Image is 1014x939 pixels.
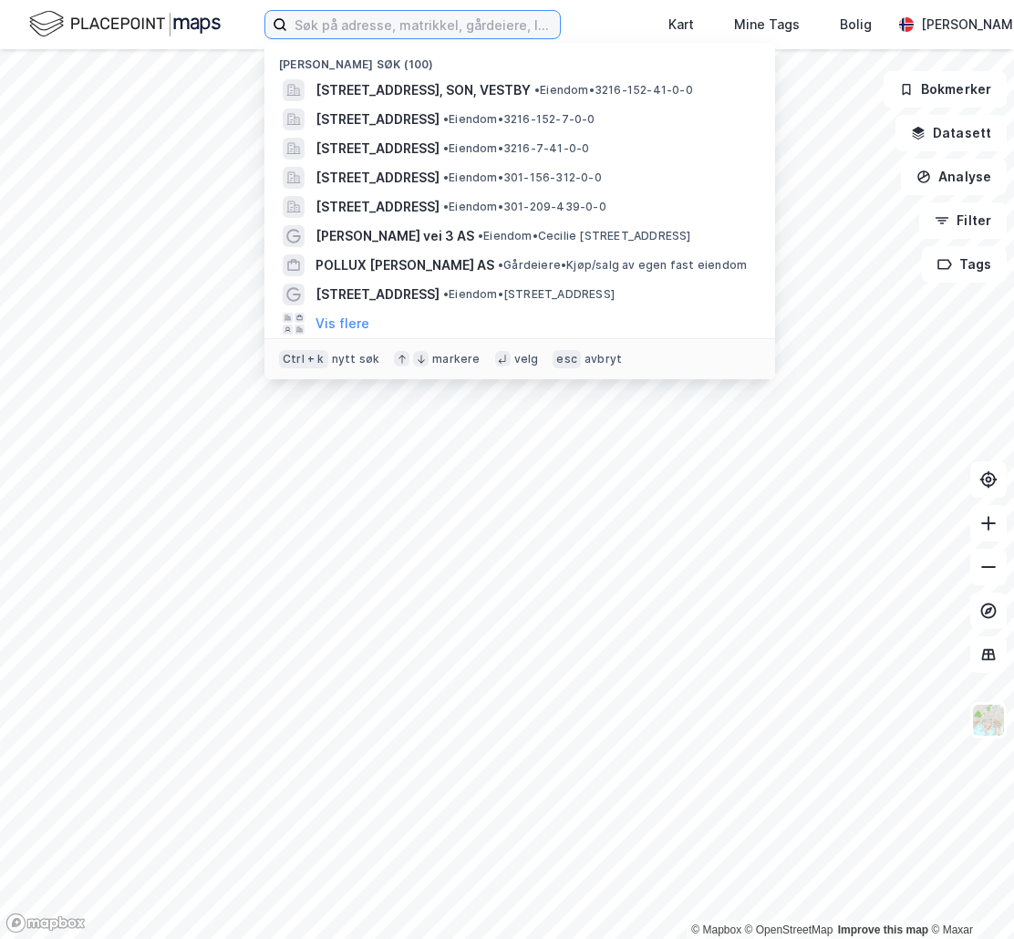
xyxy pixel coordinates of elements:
[316,225,474,247] span: [PERSON_NAME] vei 3 AS
[691,924,741,936] a: Mapbox
[534,83,540,97] span: •
[432,352,480,366] div: markere
[923,851,1014,939] div: Kontrollprogram for chat
[585,352,622,366] div: avbryt
[838,924,928,936] a: Improve this map
[264,43,775,76] div: [PERSON_NAME] søk (100)
[443,287,615,302] span: Eiendom • [STREET_ADDRESS]
[840,14,872,36] div: Bolig
[919,202,1007,239] button: Filter
[478,229,483,242] span: •
[734,14,800,36] div: Mine Tags
[514,352,539,366] div: velg
[316,284,440,305] span: [STREET_ADDRESS]
[668,14,694,36] div: Kart
[316,196,440,218] span: [STREET_ADDRESS]
[895,115,1007,151] button: Datasett
[498,258,747,273] span: Gårdeiere • Kjøp/salg av egen fast eiendom
[443,141,589,156] span: Eiendom • 3216-7-41-0-0
[287,11,560,38] input: Søk på adresse, matrikkel, gårdeiere, leietakere eller personer
[316,313,369,335] button: Vis flere
[553,350,581,368] div: esc
[279,350,328,368] div: Ctrl + k
[332,352,380,366] div: nytt søk
[316,108,440,130] span: [STREET_ADDRESS]
[443,170,449,184] span: •
[443,112,449,126] span: •
[922,246,1007,283] button: Tags
[443,287,449,301] span: •
[884,71,1007,108] button: Bokmerker
[316,254,494,276] span: POLLUX [PERSON_NAME] AS
[443,170,602,185] span: Eiendom • 301-156-312-0-0
[923,851,1014,939] iframe: Chat Widget
[745,924,833,936] a: OpenStreetMap
[478,229,691,243] span: Eiendom • Cecilie [STREET_ADDRESS]
[443,112,595,127] span: Eiendom • 3216-152-7-0-0
[901,159,1007,195] button: Analyse
[316,79,531,101] span: [STREET_ADDRESS], SON, VESTBY
[316,167,440,189] span: [STREET_ADDRESS]
[498,258,503,272] span: •
[443,200,449,213] span: •
[534,83,693,98] span: Eiendom • 3216-152-41-0-0
[971,703,1006,738] img: Z
[29,8,221,40] img: logo.f888ab2527a4732fd821a326f86c7f29.svg
[5,913,86,934] a: Mapbox homepage
[443,200,606,214] span: Eiendom • 301-209-439-0-0
[316,138,440,160] span: [STREET_ADDRESS]
[443,141,449,155] span: •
